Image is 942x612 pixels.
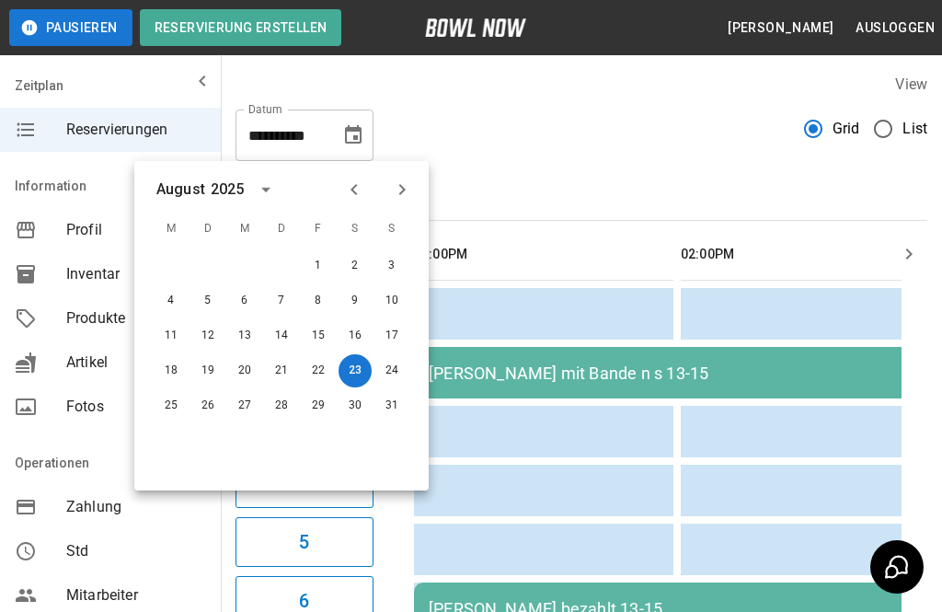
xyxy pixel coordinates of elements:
[302,319,335,352] button: 15. Aug. 2025
[155,211,188,248] span: M
[66,496,206,518] span: Zahlung
[66,352,206,374] span: Artikel
[66,119,206,141] span: Reservierungen
[375,211,408,248] span: S
[339,319,372,352] button: 16. Aug. 2025
[339,354,372,387] button: 23. Aug. 2025
[386,174,418,205] button: Next month
[66,396,206,418] span: Fotos
[335,117,372,154] button: Choose date, selected date is 23. Aug. 2025
[228,284,261,318] button: 6. Aug. 2025
[375,389,408,422] button: 31. Aug. 2025
[211,179,245,201] div: 2025
[155,389,188,422] button: 25. Aug. 2025
[429,364,929,383] div: [PERSON_NAME] mit Bande n s 13-15
[235,176,927,220] div: inventory tabs
[339,389,372,422] button: 30. Aug. 2025
[302,249,335,283] button: 1. Aug. 2025
[228,354,261,387] button: 20. Aug. 2025
[265,319,298,352] button: 14. Aug. 2025
[66,307,206,329] span: Produkte
[66,219,206,241] span: Profil
[228,211,261,248] span: M
[250,174,281,205] button: calendar view is open, switch to year view
[902,118,927,140] span: List
[339,174,370,205] button: Previous month
[155,284,188,318] button: 4. Aug. 2025
[9,9,132,46] button: Pausieren
[191,389,224,422] button: 26. Aug. 2025
[155,354,188,387] button: 18. Aug. 2025
[66,263,206,285] span: Inventar
[895,75,927,93] label: View
[235,517,373,567] button: 5
[265,389,298,422] button: 28. Aug. 2025
[228,319,261,352] button: 13. Aug. 2025
[375,284,408,318] button: 10. Aug. 2025
[375,319,408,352] button: 17. Aug. 2025
[414,228,673,281] th: 01:00PM
[848,11,942,45] button: Ausloggen
[140,9,342,46] button: Reservierung erstellen
[265,354,298,387] button: 21. Aug. 2025
[299,527,309,557] h6: 5
[681,228,940,281] th: 02:00PM
[720,11,841,45] button: [PERSON_NAME]
[265,211,298,248] span: D
[339,284,372,318] button: 9. Aug. 2025
[833,118,860,140] span: Grid
[339,249,372,283] button: 2. Aug. 2025
[156,179,205,201] div: August
[191,211,224,248] span: D
[339,211,372,248] span: S
[425,18,526,37] img: logo
[66,540,206,562] span: Std
[375,249,408,283] button: 3. Aug. 2025
[302,354,335,387] button: 22. Aug. 2025
[191,284,224,318] button: 5. Aug. 2025
[265,284,298,318] button: 7. Aug. 2025
[302,389,335,422] button: 29. Aug. 2025
[302,211,335,248] span: F
[191,319,224,352] button: 12. Aug. 2025
[302,284,335,318] button: 8. Aug. 2025
[155,319,188,352] button: 11. Aug. 2025
[228,389,261,422] button: 27. Aug. 2025
[191,354,224,387] button: 19. Aug. 2025
[375,354,408,387] button: 24. Aug. 2025
[66,584,206,606] span: Mitarbeiter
